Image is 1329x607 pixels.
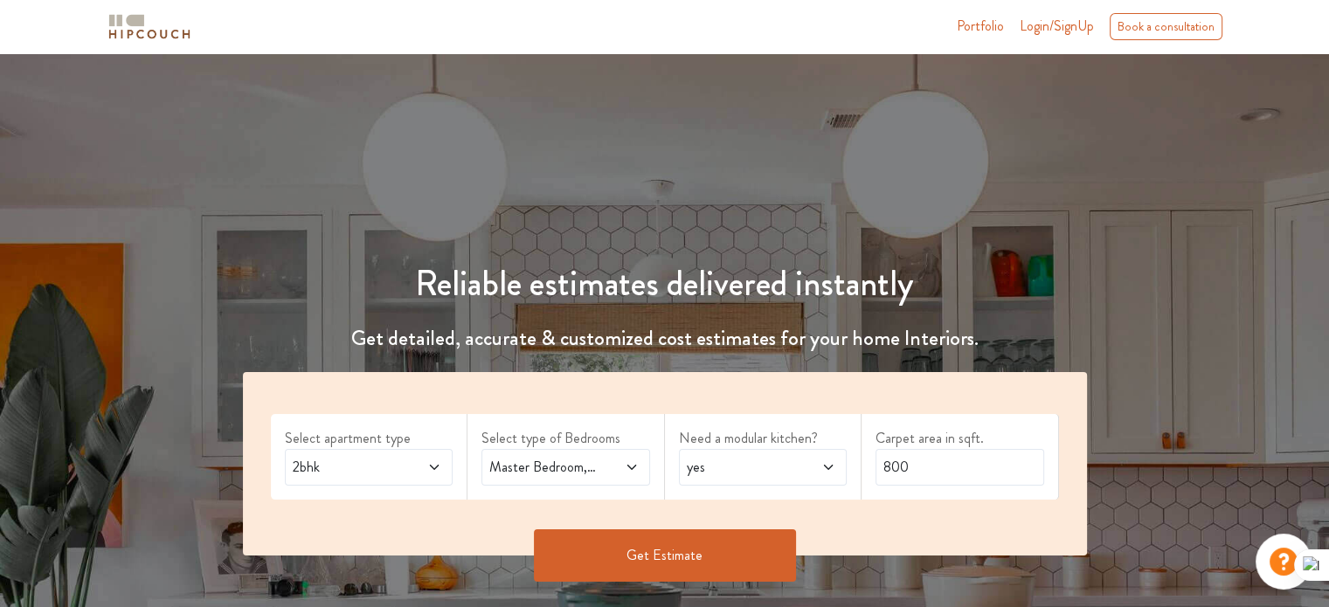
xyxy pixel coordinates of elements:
a: Portfolio [957,16,1004,37]
div: Book a consultation [1110,13,1222,40]
label: Select apartment type [285,428,453,449]
label: Need a modular kitchen? [679,428,848,449]
h4: Get detailed, accurate & customized cost estimates for your home Interiors. [232,326,1097,351]
span: Login/SignUp [1020,16,1094,36]
label: Select type of Bedrooms [481,428,650,449]
label: Carpet area in sqft. [876,428,1044,449]
input: Enter area sqft [876,449,1044,486]
button: Get Estimate [534,529,796,582]
span: 2bhk [289,457,404,478]
h1: Reliable estimates delivered instantly [232,263,1097,305]
img: logo-horizontal.svg [106,11,193,42]
span: logo-horizontal.svg [106,7,193,46]
span: Master Bedroom,Parents [486,457,600,478]
span: yes [683,457,798,478]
